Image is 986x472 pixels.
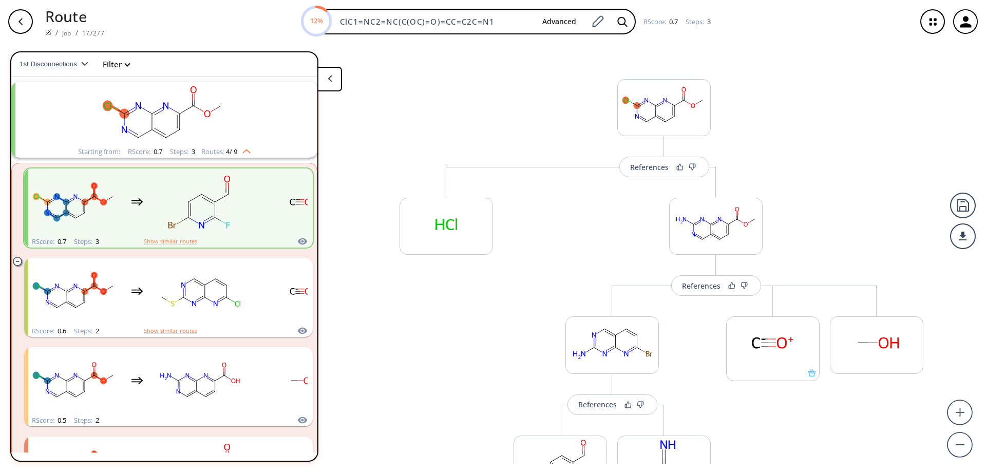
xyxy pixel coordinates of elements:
[310,16,323,25] text: 12%
[56,237,66,246] span: 0.7
[152,147,162,156] span: 0.7
[256,349,349,413] svg: CO
[256,259,349,324] svg: [C-]#[O+]
[144,326,197,335] button: Show similar routes
[28,349,121,413] svg: COC(=O)c1ccc2cnc(Cl)nc2n1
[144,237,197,246] button: Show similar routes
[201,148,251,155] div: Routes:
[566,317,658,369] svg: Nc1ncc2ccc(Br)nc2n1
[97,61,129,68] button: Filter
[668,17,678,26] span: 0.7
[128,148,162,155] div: RScore :
[400,198,492,251] svg: Cl
[32,328,66,334] div: RScore :
[334,16,534,27] input: Enter SMILES
[56,326,66,335] span: 0.6
[567,394,657,415] button: References
[28,170,121,234] svg: COC(=O)c1ccc2cnc(Cl)nc2n1
[20,60,81,68] span: 1st Disconnections
[75,27,78,38] li: /
[74,238,99,245] div: Steps :
[45,5,104,27] p: Route
[32,417,66,424] div: RScore :
[94,416,99,425] span: 2
[578,401,617,408] div: References
[74,417,99,424] div: Steps :
[190,147,195,156] span: 3
[32,238,66,245] div: RScore :
[78,148,120,155] div: Starting from:
[154,349,246,413] svg: Nc1ncc2ccc(C(=O)O)nc2n1
[727,317,819,369] svg: [C-]#[O+]
[56,416,66,425] span: 0.5
[682,282,720,289] div: References
[618,80,710,132] svg: COC(=O)c1ccc2cnc(Cl)nc2n1
[31,82,298,146] svg: COC(=O)c1ccc2cnc(Cl)nc2n1
[62,29,71,37] a: Job
[686,18,711,25] div: Steps :
[94,237,99,246] span: 3
[643,18,678,25] div: RScore :
[670,198,762,251] svg: COC(=O)c1ccc2cnc(N)nc2n1
[154,170,246,234] svg: O=Cc1ccc(Br)nc1F
[74,328,99,334] div: Steps :
[94,326,99,335] span: 2
[619,157,709,177] button: References
[830,317,923,369] svg: CO
[170,148,195,155] div: Steps :
[256,170,349,234] svg: [C-]#[O+]
[28,259,121,324] svg: COC(=O)c1ccc2cnc(Cl)nc2n1
[154,259,246,324] svg: CSc1ncc2ccc(Cl)nc2n1
[671,275,761,296] button: References
[534,12,584,31] button: Advanced
[45,29,51,35] img: Spaya logo
[226,148,237,155] span: 4 / 9
[20,52,97,77] button: 1st Disconnections
[706,17,711,26] span: 3
[82,29,104,37] a: 177277
[55,27,58,38] li: /
[630,164,669,171] div: References
[237,145,251,154] img: Up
